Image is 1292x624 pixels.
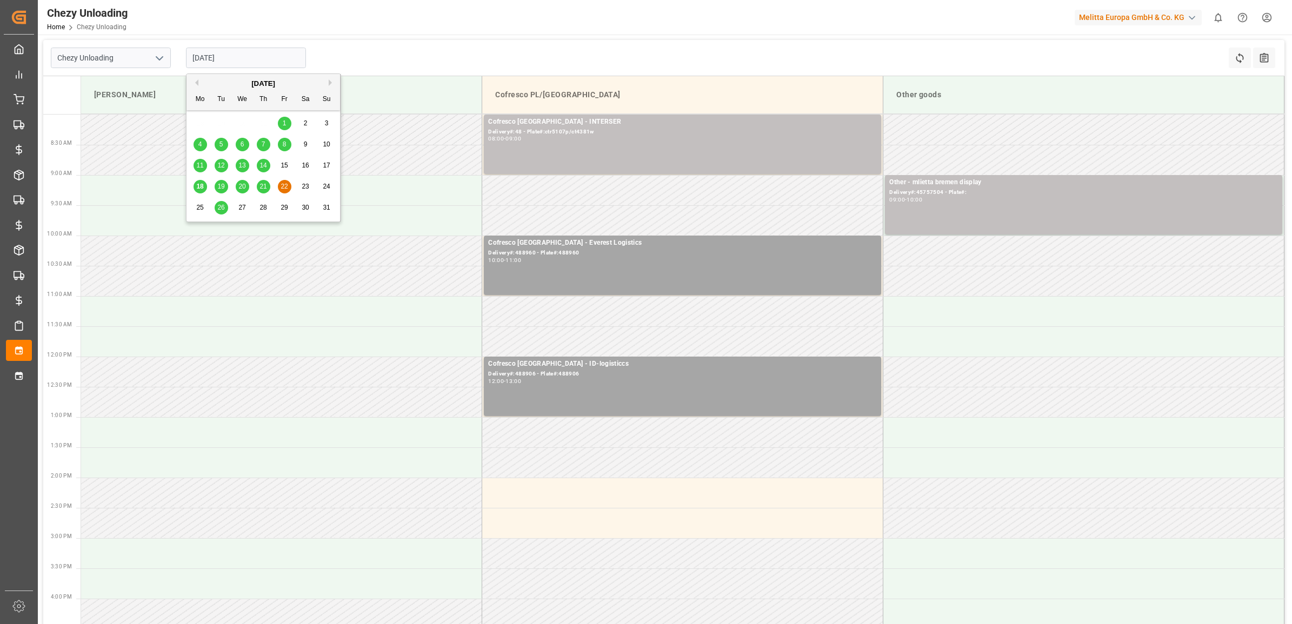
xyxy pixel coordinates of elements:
[51,140,72,146] span: 8:30 AM
[889,197,905,202] div: 09:00
[217,204,224,211] span: 26
[259,204,267,211] span: 28
[504,136,505,141] div: -
[505,379,521,384] div: 13:00
[217,162,224,169] span: 12
[905,197,907,202] div: -
[907,197,922,202] div: 10:00
[488,117,877,128] div: Cofresco [GEOGRAPHIC_DATA] - INTERSER
[488,379,504,384] div: 12:00
[257,159,270,172] div: Choose Thursday, August 14th, 2025
[283,140,287,148] span: 8
[51,442,72,448] span: 1:30 PM
[215,138,228,151] div: Choose Tuesday, August 5th, 2025
[51,170,72,176] span: 9:00 AM
[192,79,198,86] button: Previous Month
[304,140,308,148] span: 9
[302,204,309,211] span: 30
[51,48,171,68] input: Type to search/select
[51,412,72,418] span: 1:00 PM
[504,258,505,263] div: -
[281,162,288,169] span: 15
[325,119,329,127] span: 3
[299,93,312,106] div: Sa
[889,177,1278,188] div: Other - mlietta bremen display
[299,159,312,172] div: Choose Saturday, August 16th, 2025
[488,359,877,370] div: Cofresco [GEOGRAPHIC_DATA] - ID-logisticcs
[504,379,505,384] div: -
[488,249,877,258] div: Delivery#:488960 - Plate#:488960
[194,138,207,151] div: Choose Monday, August 4th, 2025
[262,140,265,148] span: 7
[51,594,72,600] span: 4:00 PM
[259,162,267,169] span: 14
[278,180,291,193] div: Choose Friday, August 22nd, 2025
[1230,5,1255,30] button: Help Center
[505,136,521,141] div: 09:00
[257,93,270,106] div: Th
[259,183,267,190] span: 21
[215,180,228,193] div: Choose Tuesday, August 19th, 2025
[299,201,312,214] div: Choose Saturday, August 30th, 2025
[304,119,308,127] span: 2
[215,159,228,172] div: Choose Tuesday, August 12th, 2025
[283,119,287,127] span: 1
[299,117,312,130] div: Choose Saturday, August 2nd, 2025
[278,138,291,151] div: Choose Friday, August 8th, 2025
[194,93,207,106] div: Mo
[320,159,334,172] div: Choose Sunday, August 17th, 2025
[241,140,244,148] span: 6
[47,382,72,388] span: 12:30 PM
[238,204,245,211] span: 27
[320,138,334,151] div: Choose Sunday, August 10th, 2025
[278,117,291,130] div: Choose Friday, August 1st, 2025
[488,258,504,263] div: 10:00
[47,352,72,358] span: 12:00 PM
[194,201,207,214] div: Choose Monday, August 25th, 2025
[323,183,330,190] span: 24
[215,201,228,214] div: Choose Tuesday, August 26th, 2025
[1075,7,1206,28] button: Melitta Europa GmbH & Co. KG
[90,85,473,105] div: [PERSON_NAME]
[1075,10,1202,25] div: Melitta Europa GmbH & Co. KG
[257,180,270,193] div: Choose Thursday, August 21st, 2025
[238,183,245,190] span: 20
[278,159,291,172] div: Choose Friday, August 15th, 2025
[323,162,330,169] span: 17
[302,183,309,190] span: 23
[323,140,330,148] span: 10
[281,204,288,211] span: 29
[488,238,877,249] div: Cofresco [GEOGRAPHIC_DATA] - Everest Logistics
[299,138,312,151] div: Choose Saturday, August 9th, 2025
[219,140,223,148] span: 5
[1206,5,1230,30] button: show 0 new notifications
[302,162,309,169] span: 16
[320,201,334,214] div: Choose Sunday, August 31st, 2025
[892,85,1275,105] div: Other goods
[257,138,270,151] div: Choose Thursday, August 7th, 2025
[488,370,877,379] div: Delivery#:488906 - Plate#:488906
[320,93,334,106] div: Su
[51,200,72,206] span: 9:30 AM
[236,159,249,172] div: Choose Wednesday, August 13th, 2025
[194,159,207,172] div: Choose Monday, August 11th, 2025
[47,321,72,327] span: 11:30 AM
[47,23,65,31] a: Home
[187,78,340,89] div: [DATE]
[217,183,224,190] span: 19
[257,201,270,214] div: Choose Thursday, August 28th, 2025
[47,231,72,237] span: 10:00 AM
[278,93,291,106] div: Fr
[488,136,504,141] div: 08:00
[196,204,203,211] span: 25
[889,188,1278,197] div: Delivery#:45757504 - Plate#:
[186,48,306,68] input: DD.MM.YYYY
[236,138,249,151] div: Choose Wednesday, August 6th, 2025
[320,180,334,193] div: Choose Sunday, August 24th, 2025
[236,93,249,106] div: We
[238,162,245,169] span: 13
[278,201,291,214] div: Choose Friday, August 29th, 2025
[299,180,312,193] div: Choose Saturday, August 23rd, 2025
[51,503,72,509] span: 2:30 PM
[47,261,72,267] span: 10:30 AM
